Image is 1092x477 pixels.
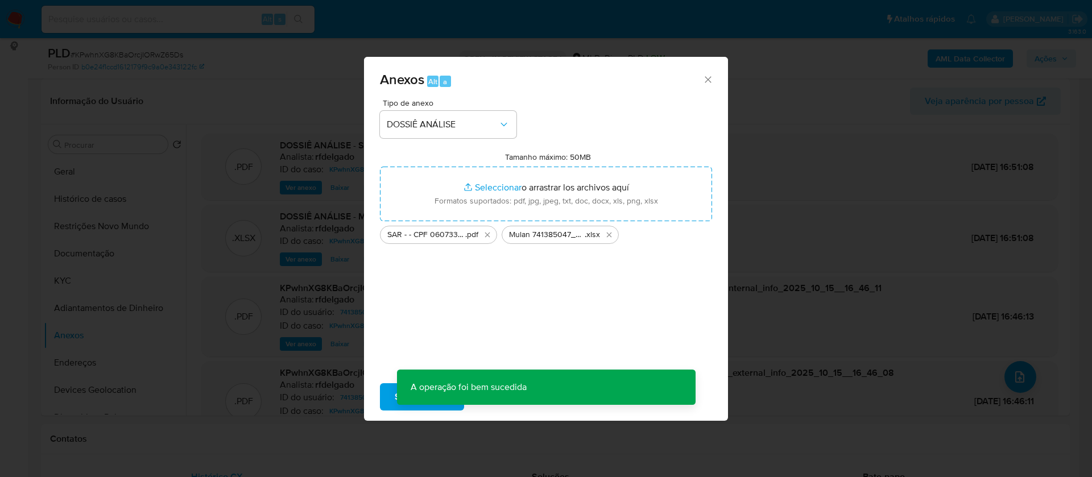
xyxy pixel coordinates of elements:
[428,76,437,87] span: Alt
[509,229,585,240] span: Mulan 741385047_2025_10_15_14_29_47
[585,229,600,240] span: .xlsx
[702,74,713,84] button: Cerrar
[483,384,520,409] span: Cancelar
[380,383,464,410] button: Subir arquivo
[383,99,519,107] span: Tipo de anexo
[481,228,494,242] button: Eliminar SAR - - CPF 06073319762 - MATIAS ALBERTO MENTUCCI.pdf
[380,111,516,138] button: DOSSIÊ ANÁLISE
[380,221,712,244] ul: Archivos seleccionados
[387,119,498,130] span: DOSSIÊ ANÁLISE
[505,152,591,162] label: Tamanho máximo: 50MB
[380,69,424,89] span: Anexos
[602,228,616,242] button: Eliminar Mulan 741385047_2025_10_15_14_29_47.xlsx
[387,229,465,240] span: SAR - - CPF 06073319762 - [PERSON_NAME]
[397,370,540,405] p: A operação foi bem sucedida
[465,229,478,240] span: .pdf
[395,384,449,409] span: Subir arquivo
[443,76,447,87] span: a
